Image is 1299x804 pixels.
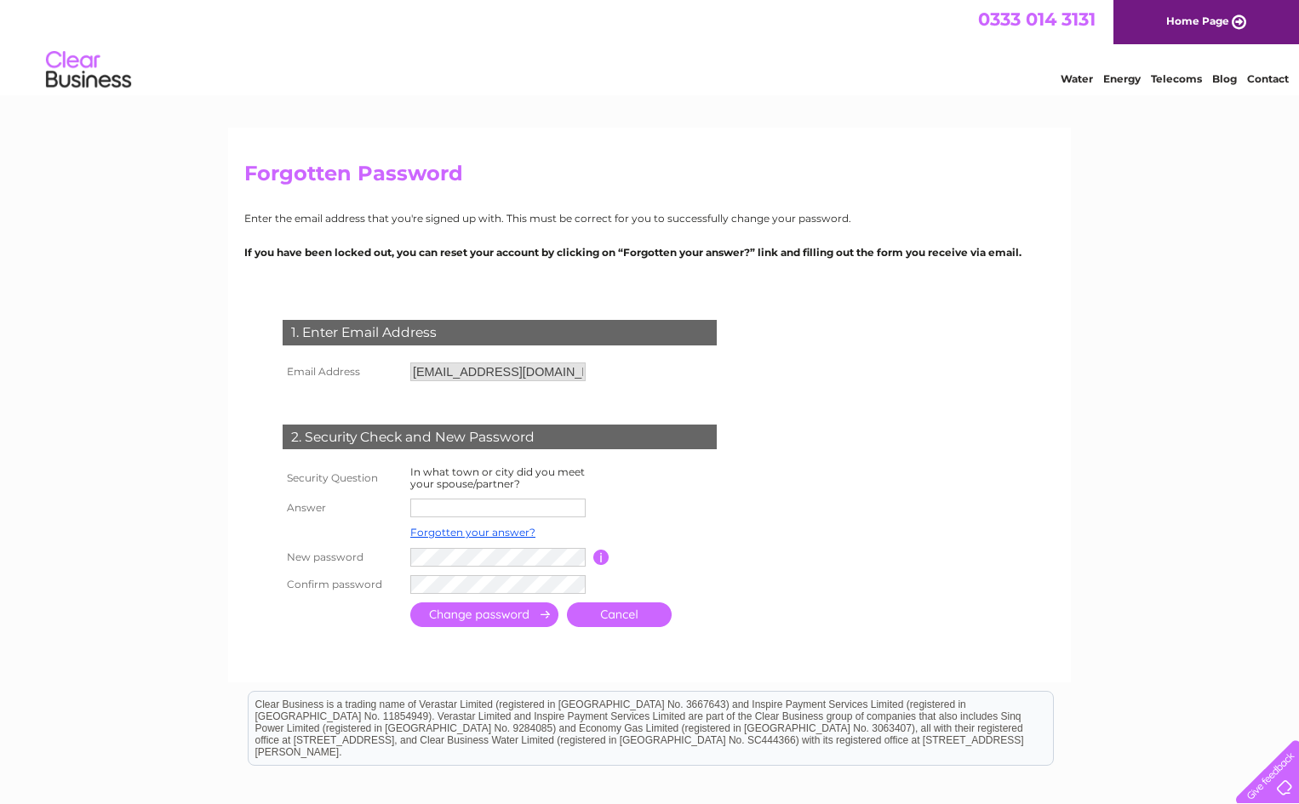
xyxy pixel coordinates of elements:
input: Information [593,550,609,565]
a: Contact [1247,72,1289,85]
input: Submit [410,602,558,627]
th: Security Question [278,462,406,494]
a: Energy [1103,72,1141,85]
p: Enter the email address that you're signed up with. This must be correct for you to successfully ... [244,210,1055,226]
p: If you have been locked out, you can reset your account by clicking on “Forgotten your answer?” l... [244,244,1055,260]
a: Water [1061,72,1093,85]
a: Forgotten your answer? [410,526,535,539]
a: Blog [1212,72,1237,85]
a: Cancel [567,602,672,627]
h2: Forgotten Password [244,162,1055,194]
div: Clear Business is a trading name of Verastar Limited (registered in [GEOGRAPHIC_DATA] No. 3667643... [249,9,1053,83]
img: logo.png [45,44,132,96]
a: 0333 014 3131 [978,9,1096,30]
div: 2. Security Check and New Password [283,425,717,450]
div: 1. Enter Email Address [283,320,717,345]
th: Email Address [278,358,406,385]
a: Telecoms [1151,72,1202,85]
th: Answer [278,494,406,522]
th: New password [278,544,406,571]
th: Confirm password [278,571,406,598]
label: In what town or city did you meet your spouse/partner? [410,465,585,490]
